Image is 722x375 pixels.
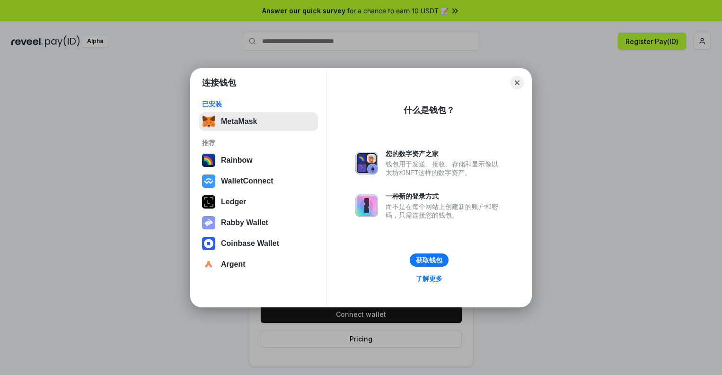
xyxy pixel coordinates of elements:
img: svg+xml,%3Csvg%20width%3D%2228%22%20height%3D%2228%22%20viewBox%3D%220%200%2028%2028%22%20fill%3D... [202,258,215,271]
div: 推荐 [202,139,315,147]
button: Argent [199,255,318,274]
div: 一种新的登录方式 [386,192,503,201]
button: 获取钱包 [410,253,449,267]
div: Coinbase Wallet [221,239,279,248]
img: svg+xml,%3Csvg%20xmlns%3D%22http%3A%2F%2Fwww.w3.org%2F2000%2Fsvg%22%20fill%3D%22none%22%20viewBox... [202,216,215,229]
button: Rainbow [199,151,318,170]
h1: 连接钱包 [202,77,236,88]
button: WalletConnect [199,172,318,191]
img: svg+xml,%3Csvg%20xmlns%3D%22http%3A%2F%2Fwww.w3.org%2F2000%2Fsvg%22%20width%3D%2228%22%20height%3... [202,195,215,209]
img: svg+xml,%3Csvg%20width%3D%2228%22%20height%3D%2228%22%20viewBox%3D%220%200%2028%2028%22%20fill%3D... [202,174,215,188]
img: svg+xml,%3Csvg%20xmlns%3D%22http%3A%2F%2Fwww.w3.org%2F2000%2Fsvg%22%20fill%3D%22none%22%20viewBox... [355,152,378,174]
img: svg+xml,%3Csvg%20xmlns%3D%22http%3A%2F%2Fwww.w3.org%2F2000%2Fsvg%22%20fill%3D%22none%22%20viewBox... [355,194,378,217]
img: svg+xml,%3Csvg%20fill%3D%22none%22%20height%3D%2233%22%20viewBox%3D%220%200%2035%2033%22%20width%... [202,115,215,128]
div: 而不是在每个网站上创建新的账户和密码，只需连接您的钱包。 [386,202,503,219]
button: Close [511,76,524,89]
div: 获取钱包 [416,256,442,264]
div: Argent [221,260,246,269]
div: 您的数字资产之家 [386,149,503,158]
div: 钱包用于发送、接收、存储和显示像以太坊和NFT这样的数字资产。 [386,160,503,177]
button: Coinbase Wallet [199,234,318,253]
div: Ledger [221,198,246,206]
a: 了解更多 [410,272,448,285]
div: Rainbow [221,156,253,165]
div: 已安装 [202,100,315,108]
img: svg+xml,%3Csvg%20width%3D%22120%22%20height%3D%22120%22%20viewBox%3D%220%200%20120%20120%22%20fil... [202,154,215,167]
button: MetaMask [199,112,318,131]
div: MetaMask [221,117,257,126]
button: Rabby Wallet [199,213,318,232]
div: 了解更多 [416,274,442,283]
div: Rabby Wallet [221,218,268,227]
div: 什么是钱包？ [404,105,455,116]
button: Ledger [199,192,318,211]
div: WalletConnect [221,177,273,185]
img: svg+xml,%3Csvg%20width%3D%2228%22%20height%3D%2228%22%20viewBox%3D%220%200%2028%2028%22%20fill%3D... [202,237,215,250]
